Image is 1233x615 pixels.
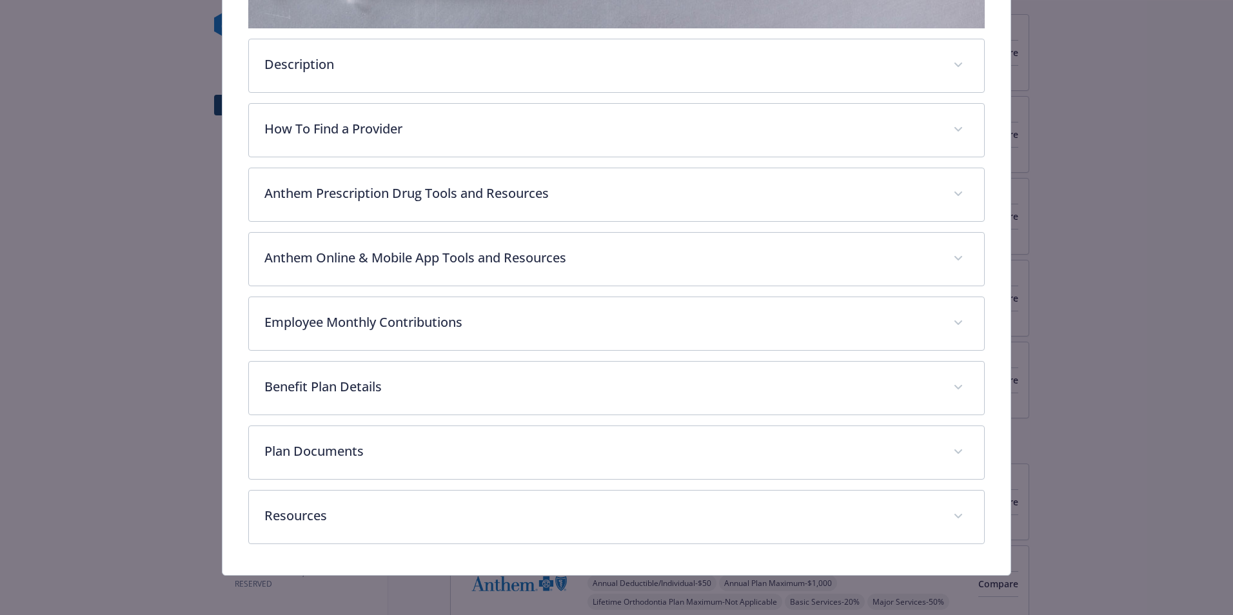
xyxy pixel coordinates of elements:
p: Plan Documents [264,442,938,461]
div: Employee Monthly Contributions [249,297,984,350]
div: Benefit Plan Details [249,362,984,415]
div: Anthem Online & Mobile App Tools and Resources [249,233,984,286]
p: Resources [264,506,938,525]
p: Anthem Online & Mobile App Tools and Resources [264,248,938,268]
div: How To Find a Provider [249,104,984,157]
div: Description [249,39,984,92]
p: Benefit Plan Details [264,377,938,396]
p: How To Find a Provider [264,119,938,139]
p: Employee Monthly Contributions [264,313,938,332]
p: Anthem Prescription Drug Tools and Resources [264,184,938,203]
p: Description [264,55,938,74]
div: Resources [249,491,984,543]
div: Plan Documents [249,426,984,479]
div: Anthem Prescription Drug Tools and Resources [249,168,984,221]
